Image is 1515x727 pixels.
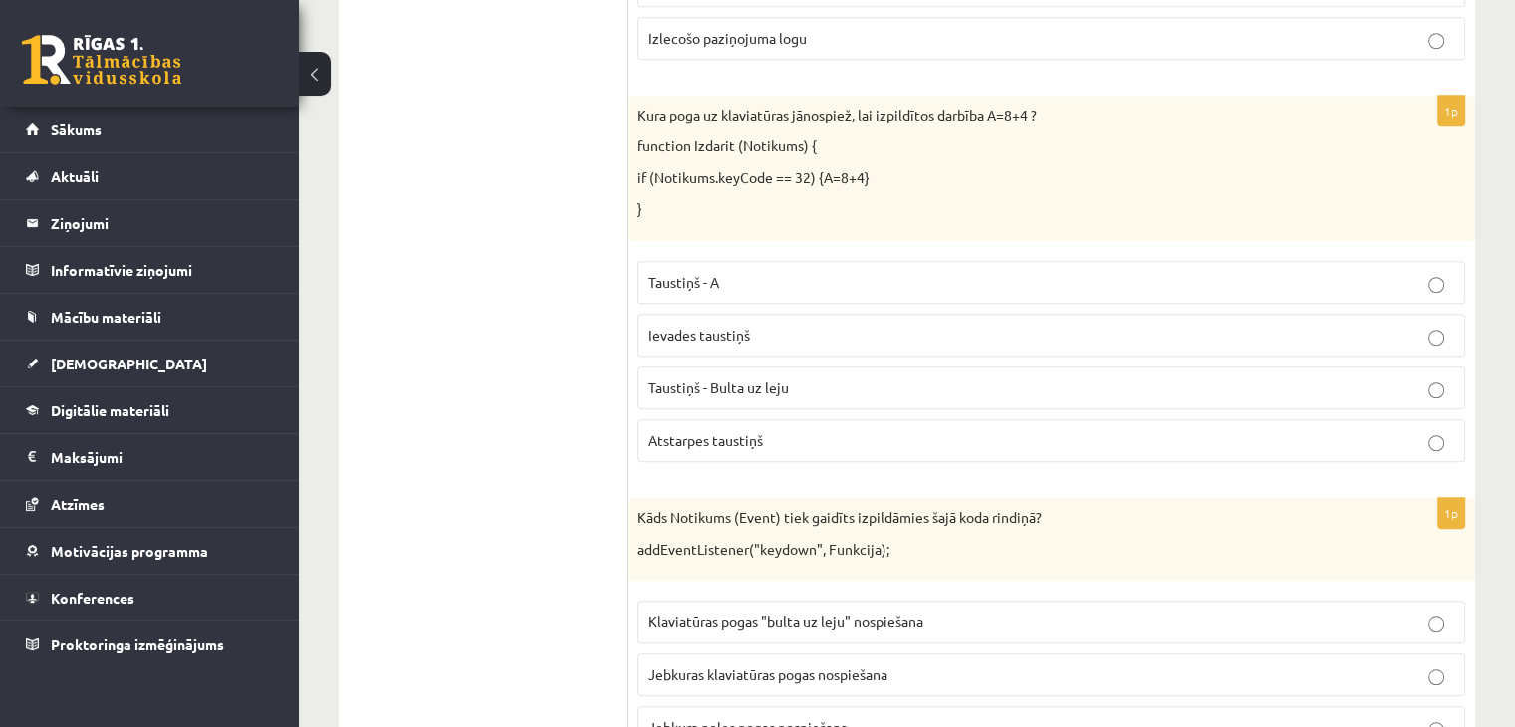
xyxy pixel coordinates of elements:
input: Taustiņš - A [1428,277,1444,293]
span: Ievades taustiņš [648,326,750,344]
a: Konferences [26,575,274,620]
p: function Izdarit (Notikums) { [637,136,1366,156]
a: Aktuāli [26,153,274,199]
span: Digitālie materiāli [51,401,169,419]
a: Proktoringa izmēģinājums [26,621,274,667]
p: Kāds Notikums (Event) tiek gaidīts izpildāmies šajā koda rindiņā? [637,508,1366,528]
a: [DEMOGRAPHIC_DATA] [26,341,274,386]
input: Klaviatūras pogas "bulta uz leju" nospiešana [1428,616,1444,632]
legend: Ziņojumi [51,200,274,246]
span: Mācību materiāli [51,308,161,326]
span: Motivācijas programma [51,542,208,560]
p: 1p [1437,497,1465,529]
p: if (Notikums.keyCode == 32) {A=8+4} [637,168,1366,188]
a: Motivācijas programma [26,528,274,574]
span: Izlecošo paziņojuma logu [648,29,807,47]
input: Atstarpes taustiņš [1428,435,1444,451]
p: 1p [1437,95,1465,126]
a: Rīgas 1. Tālmācības vidusskola [22,35,181,85]
input: Ievades taustiņš [1428,330,1444,346]
span: Taustiņš - Bulta uz leju [648,378,789,396]
span: Atzīmes [51,495,105,513]
a: Informatīvie ziņojumi [26,247,274,293]
legend: Informatīvie ziņojumi [51,247,274,293]
a: Mācību materiāli [26,294,274,340]
span: Sākums [51,121,102,138]
a: Maksājumi [26,434,274,480]
span: Jebkuras klaviatūras pogas nospiešana [648,665,887,683]
input: Jebkuras klaviatūras pogas nospiešana [1428,669,1444,685]
span: Taustiņš - A [648,273,719,291]
a: Atzīmes [26,481,274,527]
p: } [637,199,1366,219]
p: Kura poga uz klaviatūras jānospiež, lai izpildītos darbība A=8+4 ? [637,106,1366,125]
a: Ziņojumi [26,200,274,246]
a: Digitālie materiāli [26,387,274,433]
input: Taustiņš - Bulta uz leju [1428,382,1444,398]
span: Klaviatūras pogas "bulta uz leju" nospiešana [648,612,923,630]
legend: Maksājumi [51,434,274,480]
p: addEventListener("keydown", Funkcija); [637,540,1366,560]
span: Aktuāli [51,167,99,185]
a: Sākums [26,107,274,152]
input: Izlecošo paziņojuma logu [1428,33,1444,49]
span: Proktoringa izmēģinājums [51,635,224,653]
span: Atstarpes taustiņš [648,431,763,449]
span: [DEMOGRAPHIC_DATA] [51,355,207,372]
span: Konferences [51,589,134,606]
